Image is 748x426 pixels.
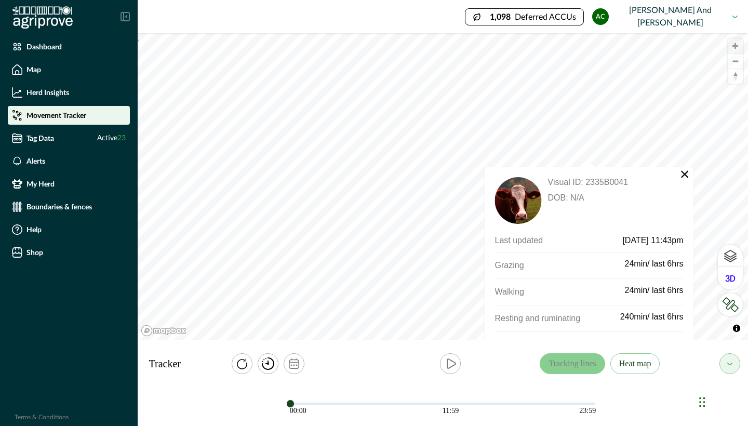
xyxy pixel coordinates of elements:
p: My Herd [26,180,55,188]
span: 23 [117,135,126,142]
a: Mapbox logo [141,325,186,337]
a: Tag DataActive23 [8,129,130,148]
p: DOB: N/A [548,193,628,203]
p: Visual ID: 2335B0041 [548,177,628,188]
a: Help [8,220,130,239]
p: 1,098 [490,13,511,21]
iframe: Chat Widget [696,376,748,426]
canvas: Map [138,33,748,340]
p: Tag Data [26,134,54,142]
p: Grazing [495,259,625,272]
a: Map [8,60,130,79]
p: 24min/ last 6hrs [625,259,684,269]
p: Dashboard [26,43,62,51]
span: Active [97,133,126,144]
a: Herd Insights [8,83,130,102]
button: Close popup [680,169,690,179]
a: Alerts [8,152,130,170]
p: Shop [26,248,43,257]
p: Resting and ruminating [495,312,620,325]
a: Shop [8,243,130,262]
button: Reset bearing to north [728,69,743,84]
a: Boundaries & fences [8,197,130,216]
p: Movement Tracker [26,111,86,119]
a: Dashboard [8,37,130,56]
p: 240min/ last 6hrs [620,312,684,322]
a: Movement Tracker [8,106,130,125]
a: My Herd [8,175,130,193]
button: Zoom in [728,38,743,54]
img: Logo [12,6,73,29]
p: Walking [495,285,625,299]
p: Deferred ACCUs [515,13,576,21]
a: Terms & Conditions [15,414,69,420]
p: Boundaries & fences [26,203,92,211]
p: [DATE] 11:43pm [579,235,683,246]
p: Drinking or unclassified [495,338,625,352]
p: Help [26,225,42,234]
img: LkRIKP7pqK064DBUf7vatyaj0RnXiK+1zEGAAAAAElFTkSuQmCC [722,297,739,312]
p: Herd Insights [26,88,69,97]
p: 24min/ last 6hrs [625,285,684,296]
div: Drag [699,387,705,418]
p: 72min/ last 6hrs [625,338,684,349]
p: Last updated [495,235,580,246]
button: Zoom out [728,54,743,69]
img: default_cow.png [495,177,542,224]
button: Toggle attribution [730,322,743,335]
p: Alerts [26,157,45,165]
p: Map [26,65,41,74]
